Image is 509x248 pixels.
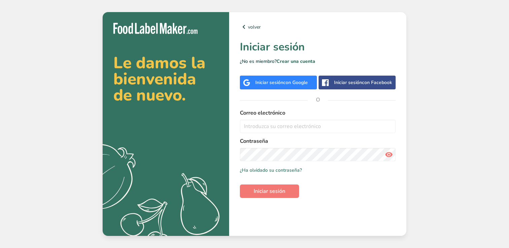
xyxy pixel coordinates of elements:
h1: Iniciar sesión [240,39,396,55]
div: Iniciar sesión [334,79,392,86]
a: volver [240,23,396,31]
label: Contraseña [240,137,396,145]
a: ¿Ha olvidado su contraseña? [240,167,302,174]
span: Iniciar sesión [254,187,285,195]
div: Iniciar sesión [255,79,308,86]
h2: Le damos la bienvenida de nuevo. [113,55,218,103]
span: con Google [283,79,308,86]
a: Crear una cuenta [277,58,315,65]
input: Introduzca su correo electrónico [240,120,396,133]
span: O [308,90,328,110]
span: con Facebook [362,79,392,86]
label: Correo electrónico [240,109,396,117]
img: Food Label Maker [113,23,197,34]
p: ¿No es miembro? [240,58,396,65]
button: Iniciar sesión [240,184,299,198]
